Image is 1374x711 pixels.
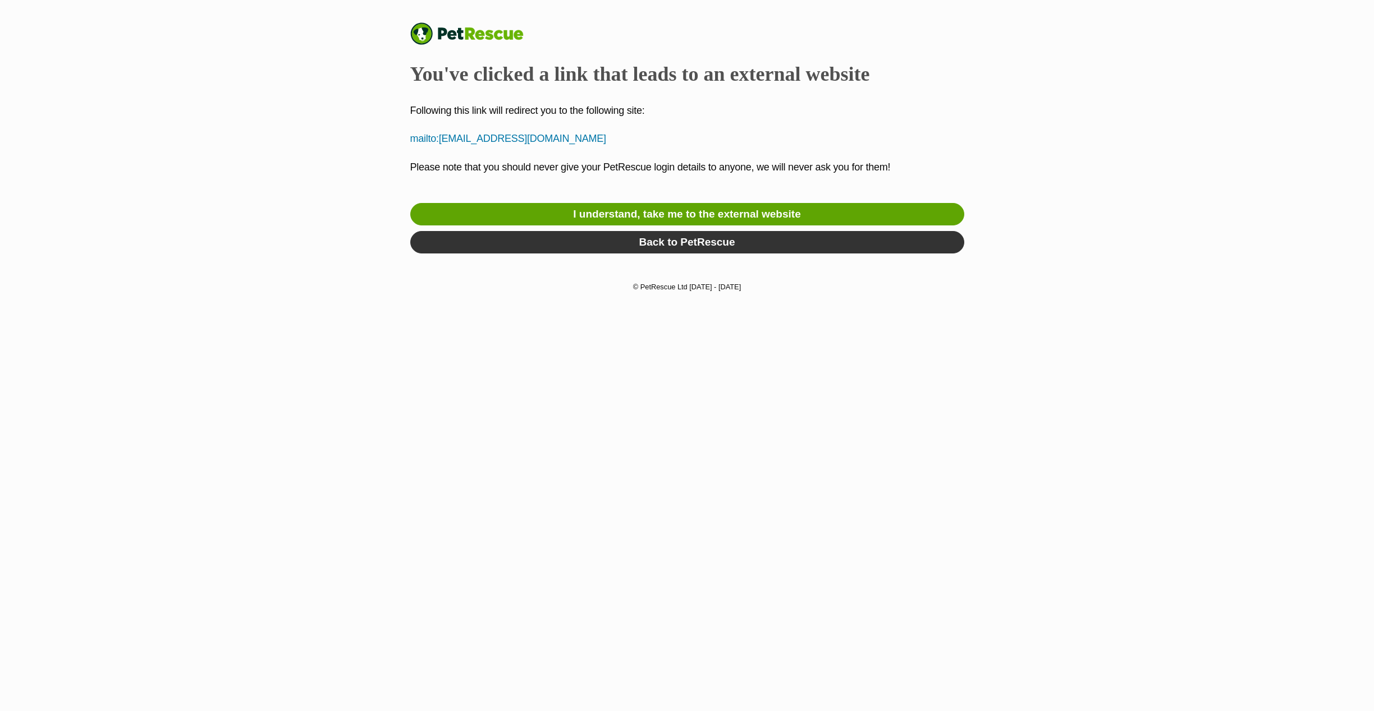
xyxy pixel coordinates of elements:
p: Please note that you should never give your PetRescue login details to anyone, we will never ask ... [410,160,964,190]
small: © PetRescue Ltd [DATE] - [DATE] [633,283,741,291]
a: PetRescue [410,22,535,45]
p: Following this link will redirect you to the following site: [410,103,964,118]
a: I understand, take me to the external website [410,203,964,225]
h2: You've clicked a link that leads to an external website [410,62,964,86]
a: Back to PetRescue [410,231,964,253]
p: mailto:[EMAIL_ADDRESS][DOMAIN_NAME] [410,131,964,146]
